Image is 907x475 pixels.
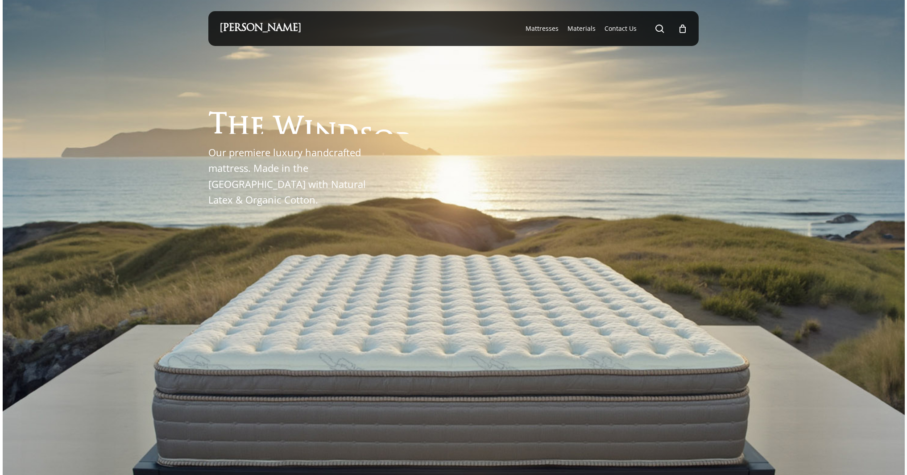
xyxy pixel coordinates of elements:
[314,120,337,147] span: n
[337,122,359,150] span: d
[220,24,301,33] a: [PERSON_NAME]
[359,125,373,152] span: s
[605,24,637,33] a: Contact Us
[208,112,227,140] span: T
[526,24,559,33] a: Mattresses
[273,117,303,144] span: W
[303,118,314,146] span: i
[227,114,250,141] span: h
[521,11,687,46] nav: Main Menu
[250,115,265,142] span: e
[567,24,596,33] a: Materials
[208,145,376,208] p: Our premiere luxury handcrafted mattress. Made in the [GEOGRAPHIC_DATA] with Natural Latex & Orga...
[208,107,414,134] h1: The Windsor
[373,127,395,154] span: o
[395,130,414,157] span: r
